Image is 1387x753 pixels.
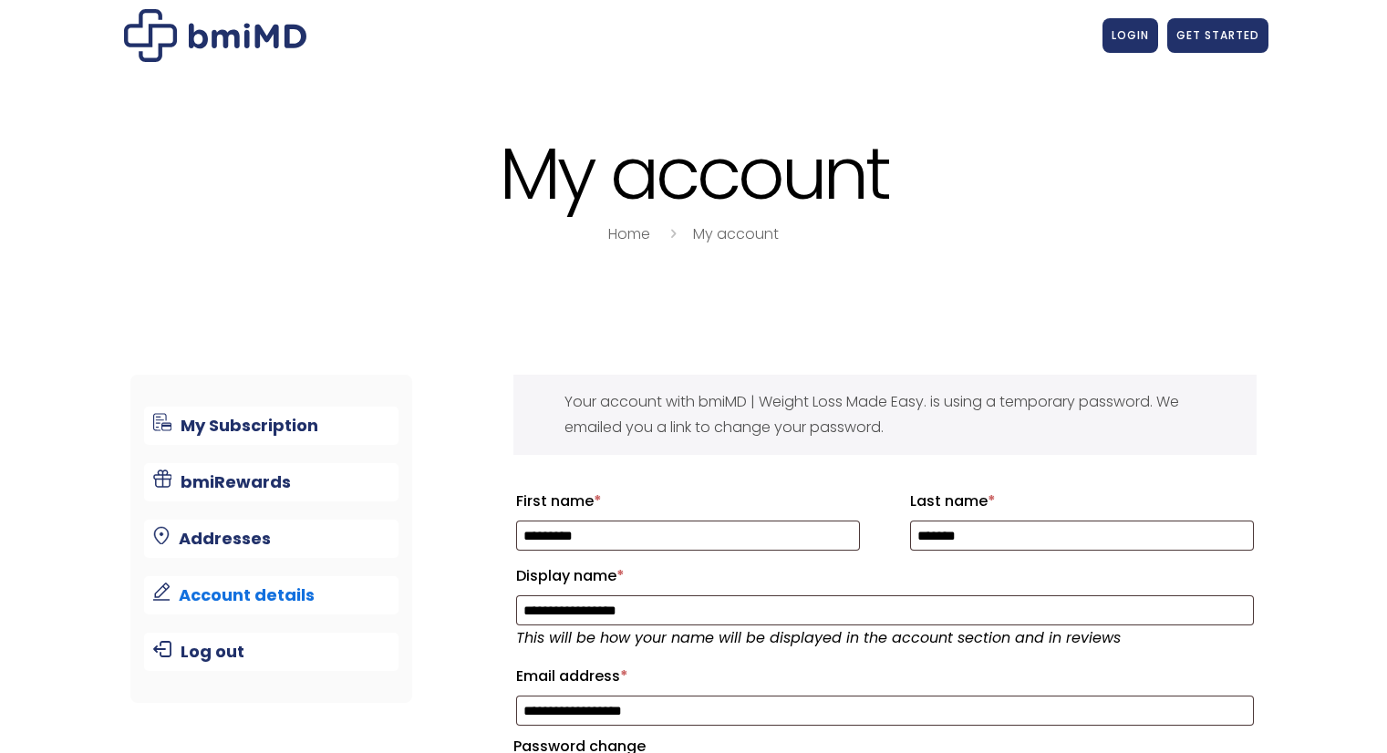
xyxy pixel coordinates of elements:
[1176,27,1259,43] span: GET STARTED
[1102,18,1158,53] a: LOGIN
[144,463,399,501] a: bmiRewards
[119,135,1268,212] h1: My account
[144,407,399,445] a: My Subscription
[516,562,1254,591] label: Display name
[1167,18,1268,53] a: GET STARTED
[910,487,1254,516] label: Last name
[144,520,399,558] a: Addresses
[516,662,1254,691] label: Email address
[144,576,399,614] a: Account details
[1112,27,1149,43] span: LOGIN
[663,223,683,244] i: breadcrumbs separator
[693,223,779,244] a: My account
[513,375,1257,455] div: Your account with bmiMD | Weight Loss Made Easy. is using a temporary password. We emailed you a ...
[516,487,860,516] label: First name
[124,9,306,62] img: My account
[144,633,399,671] a: Log out
[516,627,1121,648] em: This will be how your name will be displayed in the account section and in reviews
[608,223,650,244] a: Home
[130,375,412,703] nav: Account pages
